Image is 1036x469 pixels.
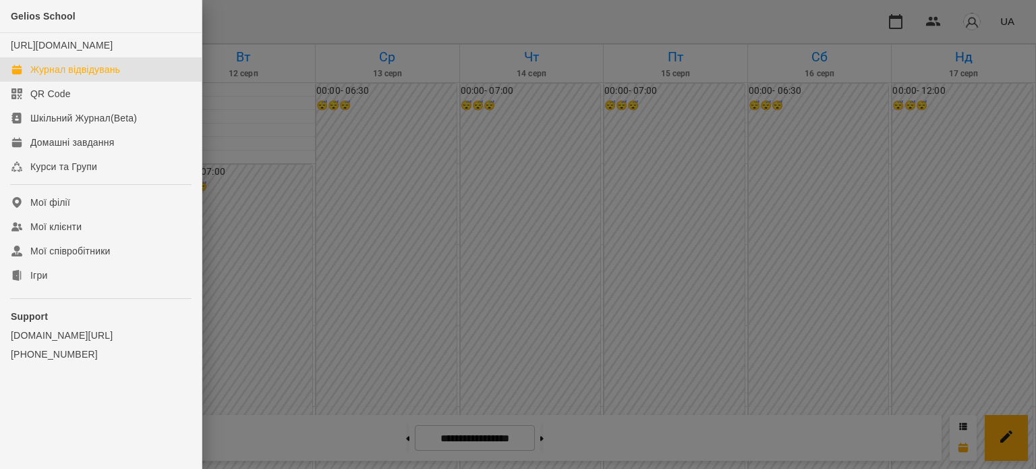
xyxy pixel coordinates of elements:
[11,329,191,342] a: [DOMAIN_NAME][URL]
[11,11,76,22] span: Gelios School
[30,111,137,125] div: Шкільний Журнал(Beta)
[11,40,113,51] a: [URL][DOMAIN_NAME]
[30,220,82,233] div: Мої клієнти
[30,63,120,76] div: Журнал відвідувань
[30,136,114,149] div: Домашні завдання
[30,244,111,258] div: Мої співробітники
[30,269,47,282] div: Ігри
[30,160,97,173] div: Курси та Групи
[30,87,71,101] div: QR Code
[30,196,70,209] div: Мої філії
[11,310,191,323] p: Support
[11,348,191,361] a: [PHONE_NUMBER]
